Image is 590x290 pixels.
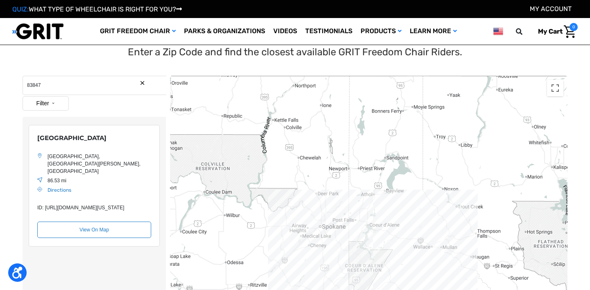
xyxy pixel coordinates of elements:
a: Cart with 0 items [532,23,578,40]
a: Location Directions URL, Opens in a New Window [48,187,71,193]
img: us.png [493,26,503,36]
input: Search [23,76,166,95]
a: Account [530,5,572,13]
a: QUIZ:WHAT TYPE OF WHEELCHAIR IS RIGHT FOR YOU? [12,5,182,13]
a: Products [356,18,406,45]
div: Location Distance [48,177,151,184]
span: My Cart [538,27,563,35]
a: GRIT Freedom Chair [96,18,180,45]
div: custom-field [37,204,151,211]
img: GRIT All-Terrain Wheelchair and Mobility Equipment [12,23,64,40]
a: Parks & Organizations [180,18,269,45]
p: Enter a Zip Code and find the closest available GRIT Freedom Chair Riders. [128,45,462,59]
button: Search Reset [139,80,145,86]
span: QUIZ: [12,5,29,13]
button: Filter Results [23,96,69,111]
div: Heyburn State Park, Heyburn State Park Visitor Center, Chatcolet Rd, Plummer, ID, USA [29,125,160,247]
div: Location Name [37,134,151,143]
img: Cart [564,25,576,38]
a: Learn More [406,18,461,45]
a: Videos [269,18,301,45]
input: Search [520,23,532,40]
span: 0 [570,23,578,31]
iframe: Tidio Chat [478,237,586,276]
div: Location Address [48,153,151,175]
div: View on the map: 'Heyburn State Park' [37,222,151,238]
button: Toggle fullscreen view [547,80,563,96]
a: Testimonials [301,18,356,45]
